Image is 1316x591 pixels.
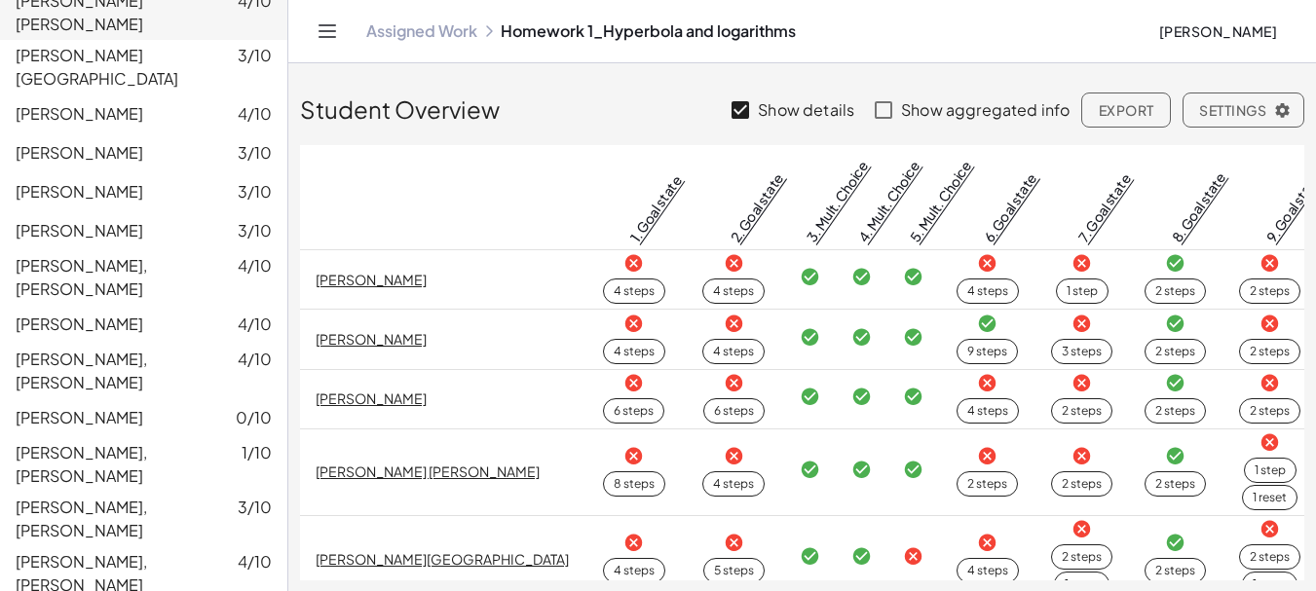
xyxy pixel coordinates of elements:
[1062,475,1102,493] div: 2 steps
[1165,314,1185,334] i: Task finished and correct.
[1155,562,1195,579] div: 2 steps
[316,389,427,407] a: [PERSON_NAME]
[1165,446,1185,466] i: Task finished and correct.
[903,267,923,287] i: Task finished and correct.
[967,402,1008,420] div: 4 steps
[623,446,644,466] i: Task finished and incorrect.
[714,402,754,420] div: 6 steps
[16,103,143,124] span: [PERSON_NAME]
[16,45,178,89] span: [PERSON_NAME][GEOGRAPHIC_DATA]
[238,348,272,394] span: 4/10
[316,271,427,288] a: [PERSON_NAME]
[1072,314,1092,334] i: Task finished and incorrect.
[967,343,1007,360] div: 9 steps
[16,349,147,392] span: [PERSON_NAME], [PERSON_NAME]
[903,387,923,407] i: Task finished and correct.
[1250,402,1290,420] div: 2 steps
[238,219,272,242] span: 3/10
[366,21,477,41] a: Assigned Work
[238,313,272,336] span: 4/10
[1165,373,1185,393] i: Task finished and correct.
[967,562,1008,579] div: 4 steps
[316,550,569,568] a: [PERSON_NAME][GEOGRAPHIC_DATA]
[16,181,143,202] span: [PERSON_NAME]
[238,44,272,91] span: 3/10
[800,327,820,348] i: Task finished and correct.
[300,63,1304,133] div: Student Overview
[726,169,786,245] a: 2. Goal state
[1155,343,1195,360] div: 2 steps
[623,314,644,334] i: Task finished and incorrect.
[800,267,820,287] i: Task finished and correct.
[1072,446,1092,466] i: Task finished and incorrect.
[1167,168,1228,245] a: 8. Goal state
[800,387,820,407] i: Task finished and correct.
[16,314,143,334] span: [PERSON_NAME]
[1155,475,1195,493] div: 2 steps
[800,460,820,480] i: Task finished and correct.
[614,562,655,579] div: 4 steps
[312,16,343,47] button: Toggle navigation
[1072,373,1092,393] i: Task finished and incorrect.
[242,441,272,488] span: 1/10
[16,255,147,299] span: [PERSON_NAME], [PERSON_NAME]
[1098,101,1153,119] span: Export
[980,169,1040,245] a: 6. Goal state
[1143,14,1293,49] button: [PERSON_NAME]
[713,282,754,300] div: 4 steps
[901,87,1070,133] label: Show aggregated info
[851,387,872,407] i: Task finished and correct.
[851,460,872,480] i: Task finished and correct.
[1255,462,1286,479] div: 1 step
[903,546,923,567] i: Task finished and incorrect.
[1081,92,1170,128] button: Export
[236,406,272,429] span: 0/10
[1183,92,1304,128] button: Settings
[977,253,997,274] i: Task finished and incorrect.
[16,407,143,427] span: [PERSON_NAME]
[614,402,654,420] div: 6 steps
[854,157,923,245] a: 4. Mult. Choice
[724,253,744,274] i: Task finished and incorrect.
[724,533,744,553] i: Task finished and incorrect.
[238,496,272,542] span: 3/10
[1250,343,1290,360] div: 2 steps
[903,460,923,480] i: Task finished and correct.
[16,497,147,540] span: [PERSON_NAME], [PERSON_NAME]
[1165,533,1185,553] i: Task finished and correct.
[977,314,997,334] i: Task finished and correct.
[614,475,655,493] div: 8 steps
[906,157,975,245] a: 5. Mult. Choice
[626,171,686,245] a: 1. Goal state
[238,254,272,301] span: 4/10
[316,462,540,480] a: [PERSON_NAME] [PERSON_NAME]
[1062,548,1102,566] div: 2 steps
[1250,282,1290,300] div: 2 steps
[1253,489,1287,506] div: 1 reset
[1250,548,1290,566] div: 2 steps
[316,330,427,348] a: [PERSON_NAME]
[16,142,143,163] span: [PERSON_NAME]
[713,343,754,360] div: 4 steps
[16,442,147,486] span: [PERSON_NAME], [PERSON_NAME]
[724,446,744,466] i: Task finished and incorrect.
[238,180,272,203] span: 3/10
[714,562,754,579] div: 5 steps
[1067,282,1098,300] div: 1 step
[623,253,644,274] i: Task finished and incorrect.
[238,141,272,165] span: 3/10
[977,446,997,466] i: Task finished and incorrect.
[713,475,754,493] div: 4 steps
[1260,253,1280,274] i: Task finished and incorrect.
[851,327,872,348] i: Task finished and correct.
[967,282,1008,300] div: 4 steps
[977,533,997,553] i: Task finished and incorrect.
[1165,253,1185,274] i: Task finished and correct.
[851,546,872,567] i: Task finished and correct.
[1260,314,1280,334] i: Task finished and incorrect.
[1155,282,1195,300] div: 2 steps
[977,373,997,393] i: Task finished and incorrect.
[1158,22,1277,40] span: [PERSON_NAME]
[1260,519,1280,539] i: Task finished and incorrect.
[1260,432,1280,453] i: Task finished and incorrect.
